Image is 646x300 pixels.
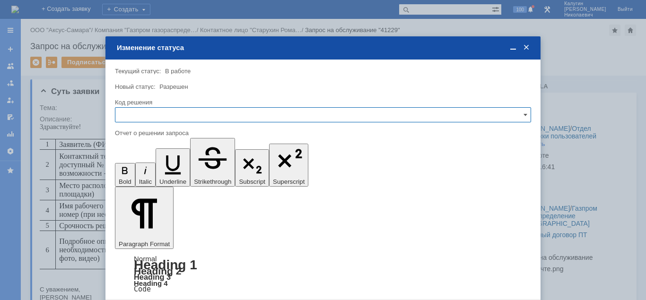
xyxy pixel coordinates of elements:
[156,148,190,187] button: Underline
[522,43,531,52] span: Закрыть
[159,178,186,185] span: Underline
[75,227,77,234] span: .
[6,123,9,131] span: 6
[273,178,305,185] span: Superscript
[115,130,529,136] div: Отчет о решении запроса
[16,76,92,84] span: 88005501517 (доб. 712)
[135,163,156,187] button: Italic
[19,99,118,107] span: Срочность решения проблемы
[139,178,152,185] span: Italic
[115,83,156,90] label: Новый статус:
[44,227,46,234] span: .
[160,84,163,91] span: -
[115,99,529,105] div: Код решения
[158,17,213,25] span: [PERSON_NAME]
[19,59,143,75] span: Место расположения заявителя (адрес площадки)
[19,79,148,95] span: Имя рабочего места / модель, серийный номер (при необходимости)
[165,68,191,75] span: В работе
[115,163,135,187] button: Bold
[19,29,148,54] span: Контактный телефон заявителя (указать доступный № телефона, по возможности - сотовый)
[194,178,231,185] span: Strikethrough
[158,99,183,106] span: Средняя
[115,187,174,249] button: Paragraph Format
[190,138,235,187] button: Strikethrough
[117,43,531,52] div: Изменение статуса
[134,255,157,263] a: Normal
[19,17,120,26] span: Заявитель (ФИО пользователя)
[134,285,151,293] a: Code
[19,114,146,139] span: Подробное описание проблемы (при необходимости приложить скриншоты, фото, видео)
[134,273,171,281] a: Heading 3
[115,256,531,292] div: Paragraph Format
[119,240,170,248] span: Paragraph Format
[3,227,5,234] span: -
[6,84,9,91] span: 4
[508,43,518,52] span: Свернуть (Ctrl + M)
[134,266,181,276] a: Heading 2
[134,257,197,272] a: Heading 1
[17,227,19,234] span: :
[134,279,168,287] a: Heading 4
[52,227,65,234] span: @63
[19,227,82,234] a: starukhin.rs@63gaz.ru
[16,66,92,74] span: 88005501517 (доб. 712)
[235,149,269,187] button: Subscript
[158,38,196,45] span: 89171136838
[6,99,9,106] span: 5
[115,68,161,75] label: Текущий статус:
[6,227,17,234] span: mail
[159,83,188,90] span: Разрешен
[6,38,9,45] span: 2
[6,63,9,71] span: 3
[119,178,131,185] span: Bold
[269,144,308,187] button: Superscript
[239,178,265,185] span: Subscript
[158,111,287,143] span: Нужны оригинальные картриджи для МФУ Ricoh MP C2003: 1. Голубой (841928) - 1 шт. 2. Пурпурный (84...
[158,63,284,71] span: г. [STREET_ADDRESS][PERSON_NAME]
[6,17,9,25] span: 1
[16,96,92,104] span: 88005501517 (доб. 712)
